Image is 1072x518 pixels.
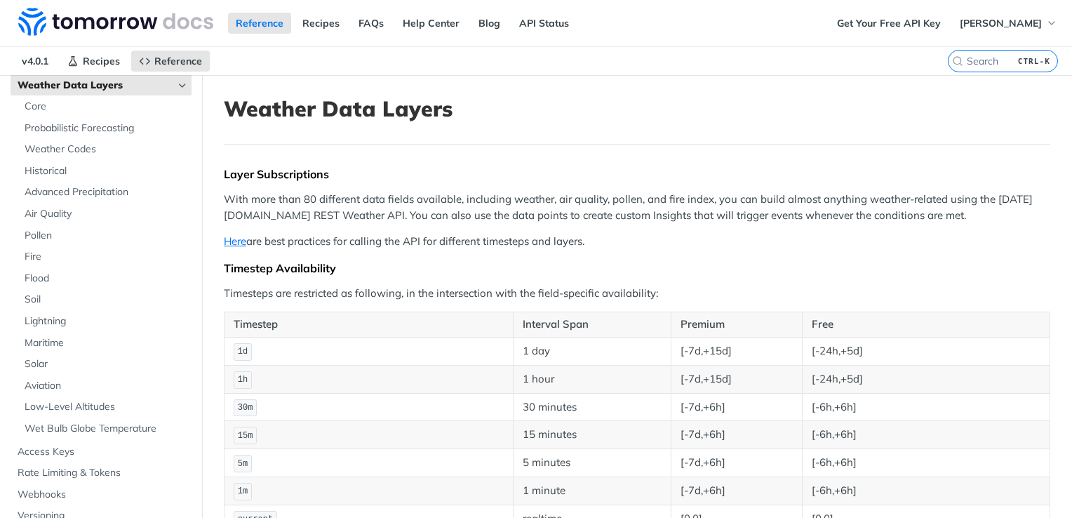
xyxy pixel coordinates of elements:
[802,421,1050,449] td: [-6h,+6h]
[25,164,188,178] span: Historical
[513,477,671,505] td: 1 minute
[25,314,188,328] span: Lightning
[513,365,671,393] td: 1 hour
[18,445,188,459] span: Access Keys
[802,477,1050,505] td: [-6h,+6h]
[11,75,192,96] a: Weather Data LayersHide subpages for Weather Data Layers
[18,8,213,36] img: Tomorrow.io Weather API Docs
[671,477,802,505] td: [-7d,+6h]
[1014,54,1054,68] kbd: CTRL-K
[228,13,291,34] a: Reference
[513,312,671,338] th: Interval Span
[25,142,188,157] span: Weather Codes
[513,421,671,449] td: 15 minutes
[25,422,188,436] span: Wet Bulb Globe Temperature
[224,286,1050,302] p: Timesteps are restricted as following, in the intersection with the field-specific availability:
[802,337,1050,365] td: [-24h,+5d]
[238,486,248,496] span: 1m
[18,418,192,439] a: Wet Bulb Globe Temperature
[513,449,671,477] td: 5 minutes
[224,234,246,248] a: Here
[83,55,120,67] span: Recipes
[18,488,188,502] span: Webhooks
[18,182,192,203] a: Advanced Precipitation
[18,289,192,310] a: Soil
[224,234,1050,250] p: are best practices for calling the API for different timesteps and layers.
[952,13,1065,34] button: [PERSON_NAME]
[18,246,192,267] a: Fire
[18,139,192,160] a: Weather Codes
[18,79,173,93] span: Weather Data Layers
[18,268,192,289] a: Flood
[25,400,188,414] span: Low-Level Altitudes
[238,347,248,357] span: 1d
[224,167,1050,181] div: Layer Subscriptions
[395,13,467,34] a: Help Center
[18,118,192,139] a: Probabilistic Forecasting
[513,337,671,365] td: 1 day
[25,336,188,350] span: Maritime
[18,161,192,182] a: Historical
[177,80,188,91] button: Hide subpages for Weather Data Layers
[238,459,248,469] span: 5m
[25,185,188,199] span: Advanced Precipitation
[802,312,1050,338] th: Free
[25,100,188,114] span: Core
[671,312,802,338] th: Premium
[60,51,128,72] a: Recipes
[238,431,253,441] span: 15m
[224,192,1050,223] p: With more than 80 different data fields available, including weather, air quality, pollen, and fi...
[671,421,802,449] td: [-7d,+6h]
[829,13,949,34] a: Get Your Free API Key
[18,204,192,225] a: Air Quality
[18,311,192,332] a: Lightning
[513,393,671,421] td: 30 minutes
[18,225,192,246] a: Pollen
[18,354,192,375] a: Solar
[225,312,514,338] th: Timestep
[671,337,802,365] td: [-7d,+15d]
[25,293,188,307] span: Soil
[960,17,1042,29] span: [PERSON_NAME]
[18,466,188,480] span: Rate Limiting & Tokens
[18,333,192,354] a: Maritime
[802,449,1050,477] td: [-6h,+6h]
[224,261,1050,275] div: Timestep Availability
[952,55,963,67] svg: Search
[18,96,192,117] a: Core
[351,13,391,34] a: FAQs
[238,375,248,385] span: 1h
[224,96,1050,121] h1: Weather Data Layers
[802,393,1050,421] td: [-6h,+6h]
[11,441,192,463] a: Access Keys
[238,403,253,413] span: 30m
[671,365,802,393] td: [-7d,+15d]
[802,365,1050,393] td: [-24h,+5d]
[14,51,56,72] span: v4.0.1
[25,250,188,264] span: Fire
[25,272,188,286] span: Flood
[25,379,188,393] span: Aviation
[25,121,188,135] span: Probabilistic Forecasting
[295,13,347,34] a: Recipes
[25,229,188,243] span: Pollen
[511,13,577,34] a: API Status
[18,397,192,418] a: Low-Level Altitudes
[11,484,192,505] a: Webhooks
[154,55,202,67] span: Reference
[18,376,192,397] a: Aviation
[671,449,802,477] td: [-7d,+6h]
[671,393,802,421] td: [-7d,+6h]
[471,13,508,34] a: Blog
[11,463,192,484] a: Rate Limiting & Tokens
[25,357,188,371] span: Solar
[25,207,188,221] span: Air Quality
[131,51,210,72] a: Reference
